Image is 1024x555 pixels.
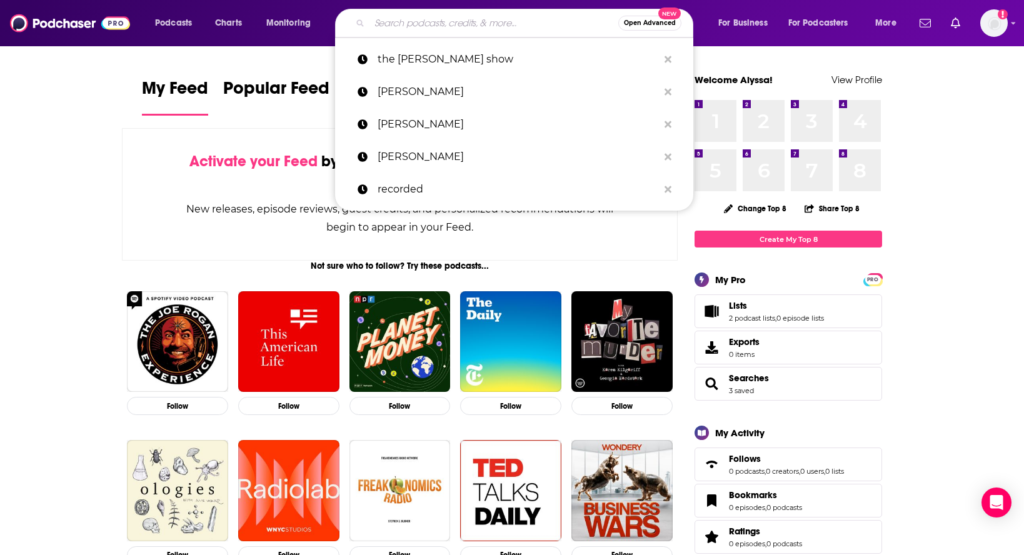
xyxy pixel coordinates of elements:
[571,291,673,392] img: My Favorite Murder with Karen Kilgariff and Georgia Hardstark
[223,77,329,106] span: Popular Feed
[127,440,228,541] img: Ologies with Alie Ward
[800,467,824,476] a: 0 users
[695,520,882,554] span: Ratings
[729,539,765,548] a: 0 episodes
[238,291,339,392] a: This American Life
[378,141,658,173] p: wesley huff
[766,467,799,476] a: 0 creators
[824,467,825,476] span: ,
[729,386,754,395] a: 3 saved
[729,453,761,464] span: Follows
[349,291,451,392] img: Planet Money
[875,14,896,32] span: More
[865,274,880,284] a: PRO
[699,456,724,473] a: Follows
[571,397,673,415] button: Follow
[981,487,1011,517] div: Open Intercom Messenger
[335,43,693,76] a: the [PERSON_NAME] show
[729,350,760,359] span: 0 items
[335,173,693,206] a: recorded
[718,14,768,32] span: For Business
[865,275,880,284] span: PRO
[695,294,882,328] span: Lists
[980,9,1008,37] img: User Profile
[729,372,769,384] a: Searches
[710,13,783,33] button: open menu
[980,9,1008,37] button: Show profile menu
[775,314,776,322] span: ,
[946,12,965,34] a: Show notifications dropdown
[695,367,882,401] span: Searches
[207,13,249,33] a: Charts
[695,447,882,481] span: Follows
[729,526,760,537] span: Ratings
[866,13,912,33] button: open menu
[238,397,339,415] button: Follow
[729,300,747,311] span: Lists
[776,314,824,322] a: 0 episode lists
[349,440,451,541] img: Freakonomics Radio
[258,13,327,33] button: open menu
[729,526,802,537] a: Ratings
[825,467,844,476] a: 0 lists
[729,467,765,476] a: 0 podcasts
[716,201,794,216] button: Change Top 8
[127,397,228,415] button: Follow
[189,152,318,171] span: Activate your Feed
[915,12,936,34] a: Show notifications dropdown
[378,108,658,141] p: kylie jane tannehill
[369,13,618,33] input: Search podcasts, credits, & more...
[695,231,882,247] a: Create My Top 8
[122,261,678,271] div: Not sure who to follow? Try these podcasts...
[831,74,882,86] a: View Profile
[347,9,705,37] div: Search podcasts, credits, & more...
[695,484,882,517] span: Bookmarks
[266,14,311,32] span: Monitoring
[378,173,658,206] p: recorded
[349,397,451,415] button: Follow
[460,291,561,392] img: The Daily
[998,9,1008,19] svg: Add a profile image
[980,9,1008,37] span: Logged in as anori
[185,152,615,189] div: by following Podcasts, Creators, Lists, and other Users!
[766,503,802,512] a: 0 podcasts
[765,539,766,548] span: ,
[215,14,242,32] span: Charts
[699,302,724,320] a: Lists
[788,14,848,32] span: For Podcasters
[699,339,724,356] span: Exports
[699,528,724,546] a: Ratings
[765,503,766,512] span: ,
[378,76,658,108] p: kylie jane
[460,440,561,541] a: TED Talks Daily
[766,539,802,548] a: 0 podcasts
[715,427,765,439] div: My Activity
[695,331,882,364] a: Exports
[695,74,773,86] a: Welcome Alyssa!
[729,489,802,501] a: Bookmarks
[571,440,673,541] a: Business Wars
[780,13,866,33] button: open menu
[238,440,339,541] img: Radiolab
[185,200,615,236] div: New releases, episode reviews, guest credits, and personalized recommendations will begin to appe...
[127,291,228,392] img: The Joe Rogan Experience
[142,77,208,106] span: My Feed
[765,467,766,476] span: ,
[658,7,681,19] span: New
[729,300,824,311] a: Lists
[335,76,693,108] a: [PERSON_NAME]
[10,11,130,35] img: Podchaser - Follow, Share and Rate Podcasts
[155,14,192,32] span: Podcasts
[378,43,658,76] p: the kylie jean show
[142,77,208,116] a: My Feed
[729,336,760,347] span: Exports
